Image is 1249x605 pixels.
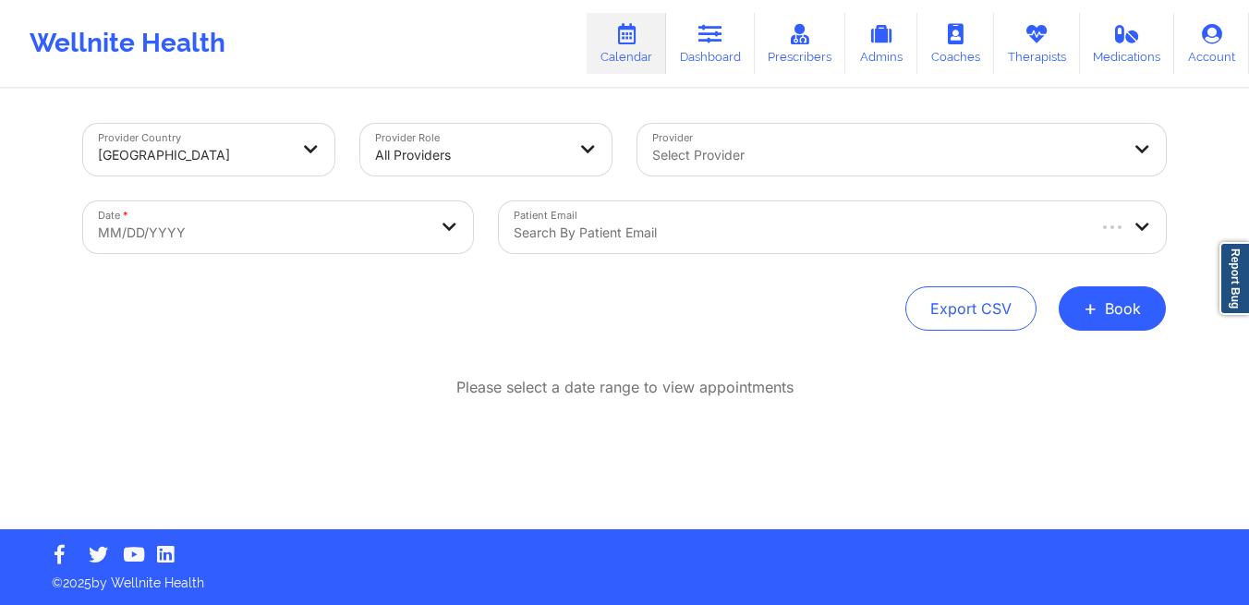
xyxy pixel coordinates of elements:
a: Account [1174,13,1249,74]
a: Report Bug [1219,242,1249,315]
a: Dashboard [666,13,755,74]
a: Coaches [917,13,994,74]
button: Export CSV [905,286,1037,331]
a: Admins [845,13,917,74]
a: Calendar [587,13,666,74]
div: All Providers [375,135,565,175]
button: +Book [1059,286,1166,331]
a: Medications [1080,13,1175,74]
div: [GEOGRAPHIC_DATA] [98,135,288,175]
a: Therapists [994,13,1080,74]
span: + [1084,303,1097,313]
a: Prescribers [755,13,846,74]
p: Please select a date range to view appointments [456,377,794,398]
p: © 2025 by Wellnite Health [39,561,1210,592]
